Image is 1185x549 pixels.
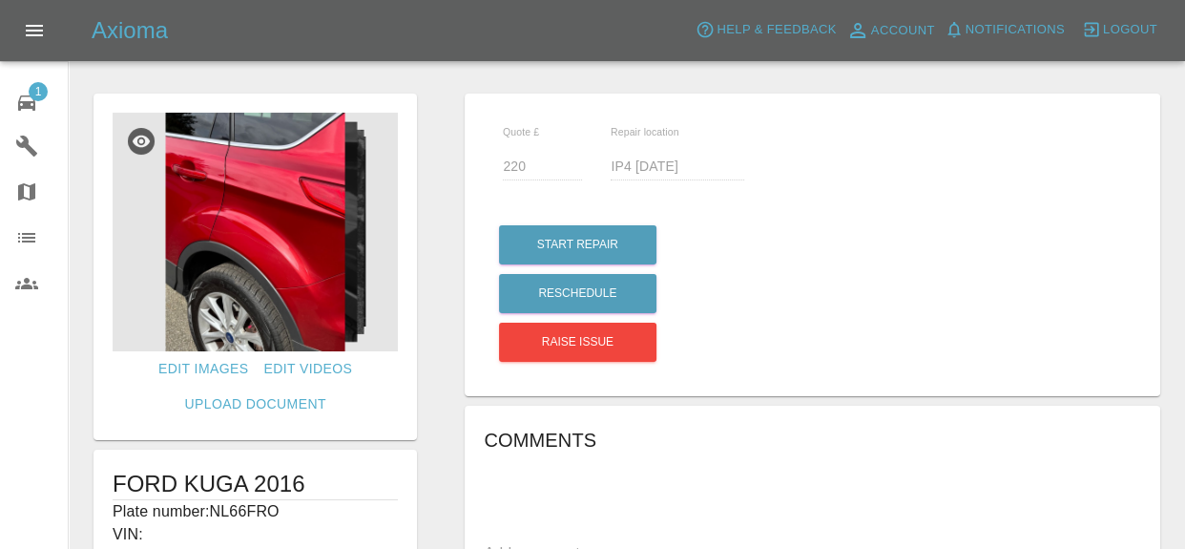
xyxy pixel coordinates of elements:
[966,19,1065,41] span: Notifications
[499,225,656,264] button: Start Repair
[177,387,333,422] a: Upload Document
[256,351,360,387] a: Edit Videos
[113,469,398,499] h1: FORD KUGA 2016
[29,82,48,101] span: 1
[717,19,836,41] span: Help & Feedback
[1103,19,1157,41] span: Logout
[611,126,679,137] span: Repair location
[940,15,1070,45] button: Notifications
[1077,15,1162,45] button: Logout
[113,500,398,523] p: Plate number: NL66FRO
[11,8,57,53] button: Open drawer
[499,274,656,313] button: Reschedule
[113,113,398,351] img: 77472747-1c5b-466f-9e2f-8a5770ee7c24
[842,15,940,46] a: Account
[151,351,256,387] a: Edit Images
[499,323,656,362] button: Raise issue
[691,15,841,45] button: Help & Feedback
[92,15,168,46] h5: Axioma
[503,126,539,137] span: Quote £
[484,425,1141,455] h6: Comments
[871,20,935,42] span: Account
